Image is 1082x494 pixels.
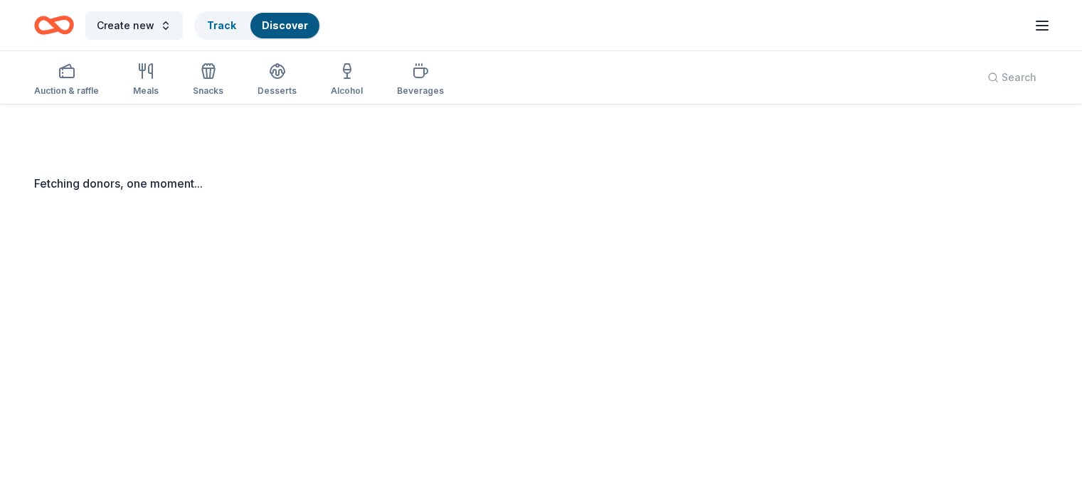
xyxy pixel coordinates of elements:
div: Fetching donors, one moment... [34,175,1048,192]
button: Meals [133,57,159,104]
a: Discover [262,19,308,31]
button: TrackDiscover [194,11,321,40]
div: Beverages [397,85,444,97]
span: Create new [97,17,154,34]
a: Track [207,19,236,31]
button: Auction & raffle [34,57,99,104]
div: Meals [133,85,159,97]
button: Create new [85,11,183,40]
button: Desserts [258,57,297,104]
div: Alcohol [331,85,363,97]
button: Alcohol [331,57,363,104]
button: Beverages [397,57,444,104]
div: Snacks [193,85,223,97]
a: Home [34,9,74,42]
div: Desserts [258,85,297,97]
div: Auction & raffle [34,85,99,97]
button: Snacks [193,57,223,104]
